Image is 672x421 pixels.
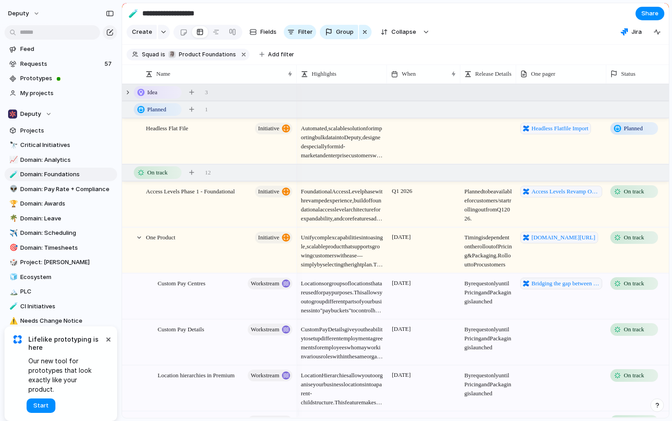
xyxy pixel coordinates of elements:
[9,184,16,194] div: 👽
[161,50,165,59] span: is
[20,110,41,119] span: Deputy
[631,27,642,37] span: Jira
[624,279,644,288] span: On track
[158,370,235,380] span: Location hierarchies in Premium
[268,50,294,59] span: Add filter
[8,316,17,325] button: ⚠️
[5,168,117,181] a: 🧪Domain: Foundations
[33,401,49,410] span: Start
[5,314,117,328] a: ⚠️Needs Change Notice
[258,122,279,135] span: initiative
[617,25,645,39] button: Jira
[9,257,16,268] div: 🎲
[390,186,414,197] span: Q1 2026
[641,9,658,18] span: Share
[20,45,114,54] span: Feed
[5,138,117,152] div: 🔭Critical Initiatives
[9,272,16,282] div: 🧊
[520,278,602,289] a: Bridging the gap between enterprise and premium - Location Hierarchies Pay Centers and Export
[260,27,277,37] span: Fields
[20,89,114,98] span: My projects
[255,123,292,134] button: initiative
[5,226,117,240] a: ✈️Domain: Scheduling
[255,186,292,197] button: initiative
[5,107,117,121] button: Deputy
[4,6,45,21] button: deputy
[246,25,280,39] button: Fields
[5,329,117,343] div: 🎯Shipped this year
[375,25,421,39] button: Collapse
[390,370,413,380] span: [DATE]
[205,88,208,97] span: 3
[9,316,16,326] div: ⚠️
[9,301,16,311] div: 🧪
[146,123,188,133] span: Headless Flat File
[103,334,114,344] button: Dismiss
[284,25,316,39] button: Filter
[461,182,516,223] span: Planned to be available for customers / start rolling out from Q1 2026.
[531,279,599,288] span: Bridging the gap between enterprise and premium - Location Hierarchies Pay Centers and Export
[520,186,602,197] a: Access Levels Revamp One Pager
[20,229,114,238] span: Domain: Scheduling
[251,323,279,336] span: workstream
[297,182,386,223] span: Foundational Access Level phase with revamped experience, build of foundational access level arch...
[146,232,175,242] span: One Product
[5,241,117,255] a: 🎯Domain: Timesheets
[5,72,117,85] a: Prototypes
[5,270,117,284] div: 🧊Ecosystem
[8,258,17,267] button: 🎲
[9,140,16,151] div: 🔭
[8,156,17,165] button: 📈
[621,69,636,78] span: Status
[9,287,16,297] div: 🏔️
[8,185,17,194] button: 👽
[20,273,114,282] span: Ecosystem
[20,243,114,252] span: Domain: Timesheets
[636,7,664,20] button: Share
[248,278,292,289] button: workstream
[5,87,117,100] a: My projects
[336,27,354,37] span: Group
[5,256,117,269] div: 🎲Project: [PERSON_NAME]
[5,285,117,298] a: 🏔️PLC
[104,59,114,69] span: 57
[531,69,555,78] span: One pager
[320,25,358,39] button: Group
[8,287,17,296] button: 🏔️
[5,197,117,210] div: 🏆Domain: Awards
[520,232,598,243] a: [DOMAIN_NAME][URL]
[5,300,117,313] a: 🧪CI Initiatives
[158,278,205,288] span: Custom Pay Centres
[5,42,117,56] a: Feed
[531,124,588,133] span: Headless Flatfile Import
[624,371,644,380] span: On track
[9,228,16,238] div: ✈️
[20,141,114,150] span: Critical Initiatives
[5,124,117,137] a: Projects
[20,258,114,267] span: Project: [PERSON_NAME]
[8,9,29,18] span: deputy
[461,320,516,352] span: By request only until Pricing and Packaging is launched
[8,229,17,238] button: ✈️
[205,168,211,177] span: 12
[5,153,117,167] a: 📈Domain: Analytics
[8,273,17,282] button: 🧊
[20,156,114,165] span: Domain: Analytics
[248,370,292,381] button: workstream
[531,187,599,196] span: Access Levels Revamp One Pager
[297,119,386,160] span: Automated, scalable solution for importing bulk data into Deputy, designed especially for mid-mar...
[461,228,516,269] span: Timing is dependent on the roll out of Pricing & Packaging. Roll out to Pro customers
[156,69,170,78] span: Name
[258,231,279,244] span: initiative
[390,278,413,288] span: [DATE]
[20,59,102,69] span: Requests
[179,50,236,59] span: Product Foundations
[312,69,336,78] span: Highlights
[5,57,117,71] a: Requests57
[20,302,114,311] span: CI Initiatives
